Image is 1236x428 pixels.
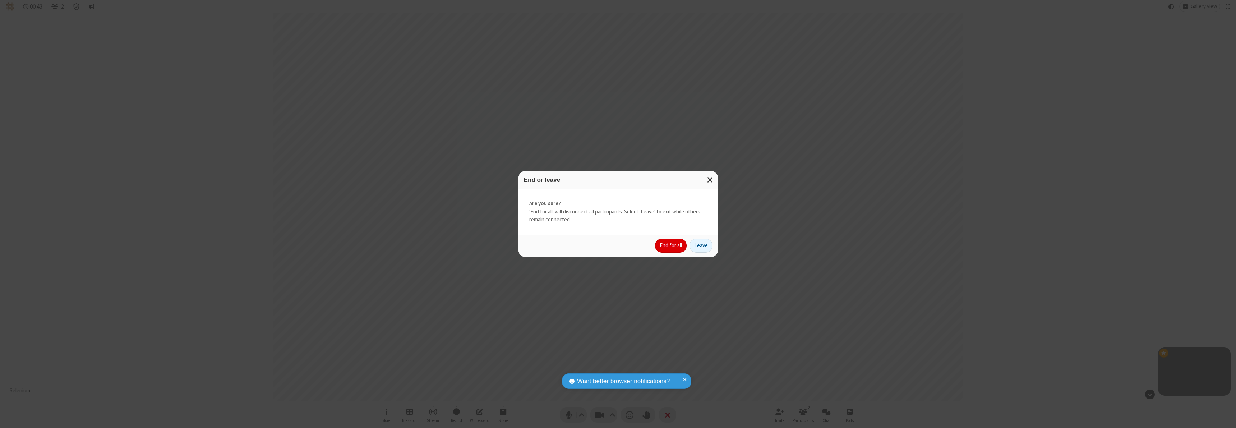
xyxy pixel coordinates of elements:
[529,199,707,208] strong: Are you sure?
[577,377,670,386] span: Want better browser notifications?
[655,239,687,253] button: End for all
[518,189,718,235] div: 'End for all' will disconnect all participants. Select 'Leave' to exit while others remain connec...
[703,171,718,189] button: Close modal
[690,239,712,253] button: Leave
[524,176,712,183] h3: End or leave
